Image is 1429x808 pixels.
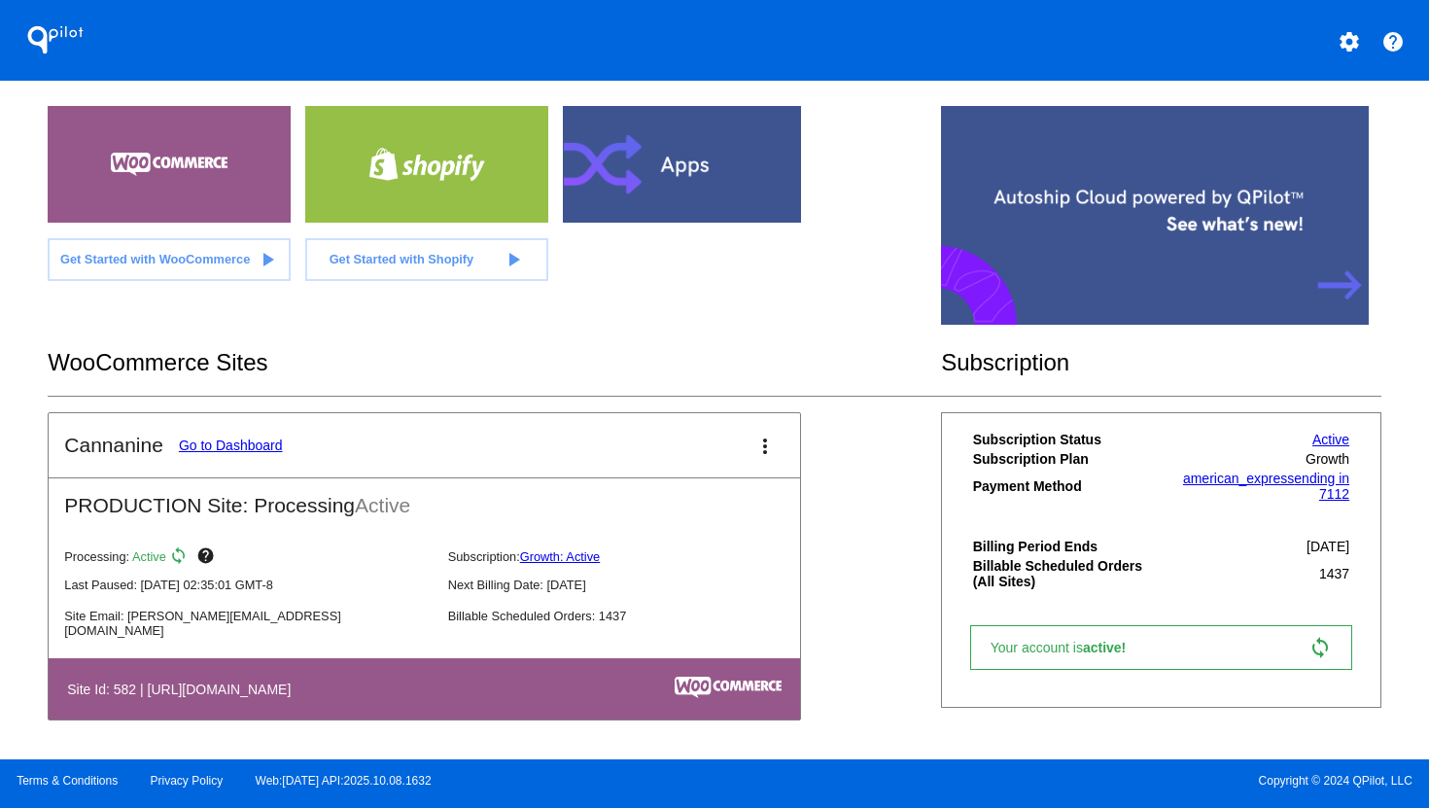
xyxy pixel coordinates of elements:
p: Billable Scheduled Orders: 1437 [448,609,816,623]
a: Active [1312,432,1349,447]
a: Get Started with Shopify [305,238,548,281]
span: Your account is [991,640,1146,655]
h2: WooCommerce Sites [48,349,941,376]
a: Get Started with WooCommerce [48,238,291,281]
th: Subscription Plan [972,450,1162,468]
p: Next Billing Date: [DATE] [448,578,816,592]
a: Growth: Active [520,549,601,564]
span: Active [355,494,410,516]
mat-icon: help [1381,30,1405,53]
h2: Subscription [941,349,1381,376]
p: Site Email: [PERSON_NAME][EMAIL_ADDRESS][DOMAIN_NAME] [64,609,432,638]
a: american_expressending in 7112 [1183,471,1349,502]
h2: Cannanine [64,434,163,457]
img: c53aa0e5-ae75-48aa-9bee-956650975ee5 [675,677,782,698]
th: Billing Period Ends [972,538,1162,555]
p: Last Paused: [DATE] 02:35:01 GMT-8 [64,578,432,592]
mat-icon: help [196,546,220,570]
span: [DATE] [1307,539,1349,554]
span: Active [132,549,166,564]
mat-icon: sync [169,546,192,570]
mat-icon: settings [1338,30,1361,53]
a: Privacy Policy [151,774,224,788]
span: 1437 [1319,566,1349,581]
mat-icon: more_vert [753,435,777,458]
a: Terms & Conditions [17,774,118,788]
span: active! [1083,640,1135,655]
p: Subscription: [448,549,816,564]
mat-icon: play_arrow [256,248,279,271]
span: Growth [1306,451,1349,467]
h2: PRODUCTION Site: Processing [49,478,800,517]
mat-icon: sync [1308,636,1332,659]
mat-icon: play_arrow [502,248,525,271]
span: american_express [1183,471,1294,486]
span: Copyright © 2024 QPilot, LLC [731,774,1412,788]
h1: QPilot [17,20,94,59]
span: Get Started with WooCommerce [60,252,250,266]
th: Billable Scheduled Orders (All Sites) [972,557,1162,590]
a: Your account isactive! sync [970,625,1352,670]
a: Web:[DATE] API:2025.10.08.1632 [256,774,432,788]
th: Subscription Status [972,431,1162,448]
th: Payment Method [972,470,1162,503]
h4: Site Id: 582 | [URL][DOMAIN_NAME] [67,682,300,697]
span: Get Started with Shopify [330,252,474,266]
p: Processing: [64,546,432,570]
a: Go to Dashboard [179,438,283,453]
